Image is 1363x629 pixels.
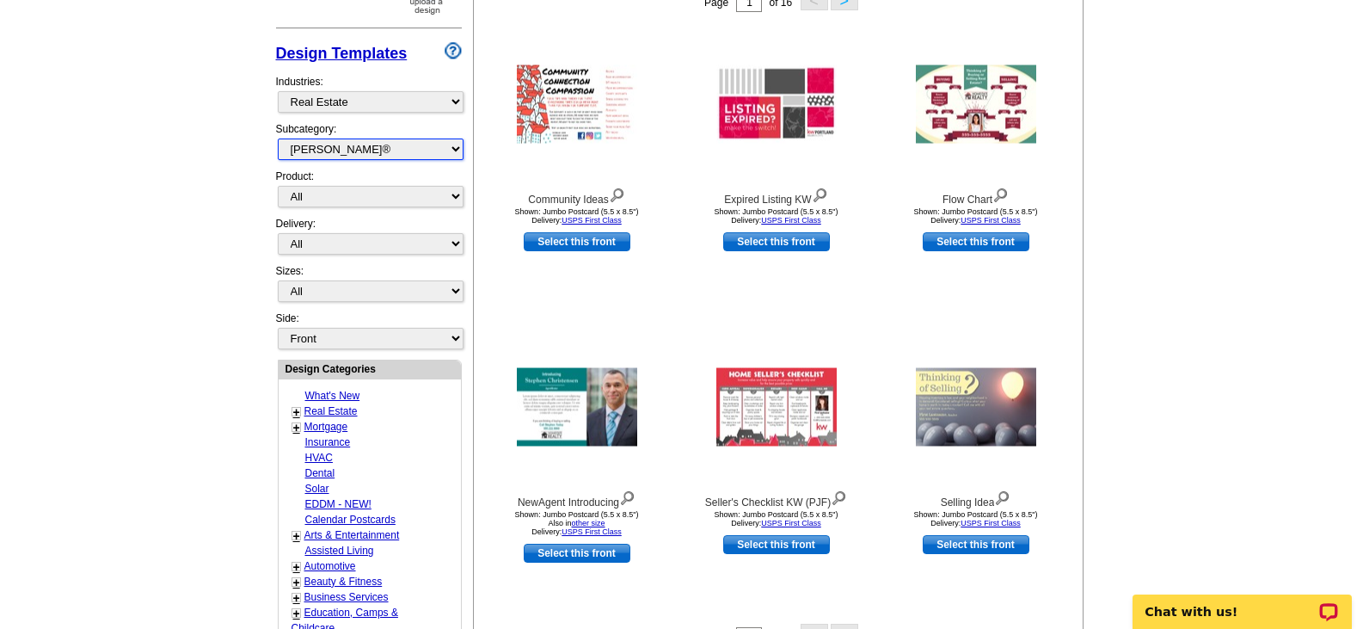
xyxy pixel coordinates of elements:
img: Expired Listing KW [716,65,837,144]
a: Mortgage [304,421,348,433]
a: + [293,591,300,605]
img: Seller's Checklist KW (PJF) [716,368,837,447]
a: use this design [923,232,1029,251]
a: + [293,607,300,620]
span: Also in [548,519,605,527]
div: Expired Listing KW [682,184,871,207]
div: Industries: [276,65,462,121]
div: Shown: Jumbo Postcard (5.5 x 8.5") Delivery: [682,510,871,527]
img: view design details [994,487,1010,506]
a: USPS First Class [562,216,622,225]
a: Dental [305,467,335,479]
a: Solar [305,483,329,495]
img: Community Ideas [517,65,637,144]
div: Product: [276,169,462,216]
a: + [293,405,300,419]
a: USPS First Class [562,527,622,536]
a: use this design [723,535,830,554]
a: use this design [524,232,630,251]
div: Subcategory: [276,121,462,169]
div: Design Categories [279,361,461,377]
a: Beauty & Fitness [304,576,383,588]
a: Arts & Entertainment [304,529,400,541]
div: Side: [276,311,462,351]
a: use this design [923,535,1029,554]
a: other size [571,519,605,527]
div: Delivery: [276,216,462,263]
div: NewAgent Introducing [482,487,672,510]
img: view design details [619,487,635,506]
a: USPS First Class [761,216,821,225]
div: Shown: Jumbo Postcard (5.5 x 8.5") Delivery: [482,510,672,536]
div: Flow Chart [881,184,1071,207]
img: Selling Idea [916,368,1036,447]
a: + [293,421,300,435]
a: Calendar Postcards [305,514,396,526]
a: Design Templates [276,45,408,62]
a: HVAC [305,452,333,464]
div: Community Ideas [482,184,672,207]
div: Shown: Jumbo Postcard (5.5 x 8.5") Delivery: [682,207,871,225]
div: Shown: Jumbo Postcard (5.5 x 8.5") Delivery: [881,510,1071,527]
a: USPS First Class [961,216,1021,225]
a: USPS First Class [961,519,1021,527]
a: Assisted Living [305,545,374,557]
a: Insurance [305,436,351,448]
a: Automotive [304,560,356,572]
img: view design details [609,184,625,203]
img: Flow Chart [916,65,1036,144]
img: view design details [831,487,847,506]
img: NewAgent Introducing [517,368,637,447]
div: Selling Idea [881,487,1071,510]
img: view design details [812,184,828,203]
a: EDDM - NEW! [305,498,371,510]
a: use this design [723,232,830,251]
a: Real Estate [304,405,358,417]
a: What's New [305,390,360,402]
a: + [293,529,300,543]
a: + [293,576,300,589]
a: Business Services [304,591,389,603]
a: use this design [524,544,630,563]
a: + [293,560,300,574]
img: view design details [992,184,1009,203]
iframe: LiveChat chat widget [1121,575,1363,629]
div: Sizes: [276,263,462,311]
img: design-wizard-help-icon.png [445,42,462,59]
div: Shown: Jumbo Postcard (5.5 x 8.5") Delivery: [881,207,1071,225]
div: Shown: Jumbo Postcard (5.5 x 8.5") Delivery: [482,207,672,225]
div: Seller's Checklist KW (PJF) [682,487,871,510]
a: USPS First Class [761,519,821,527]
